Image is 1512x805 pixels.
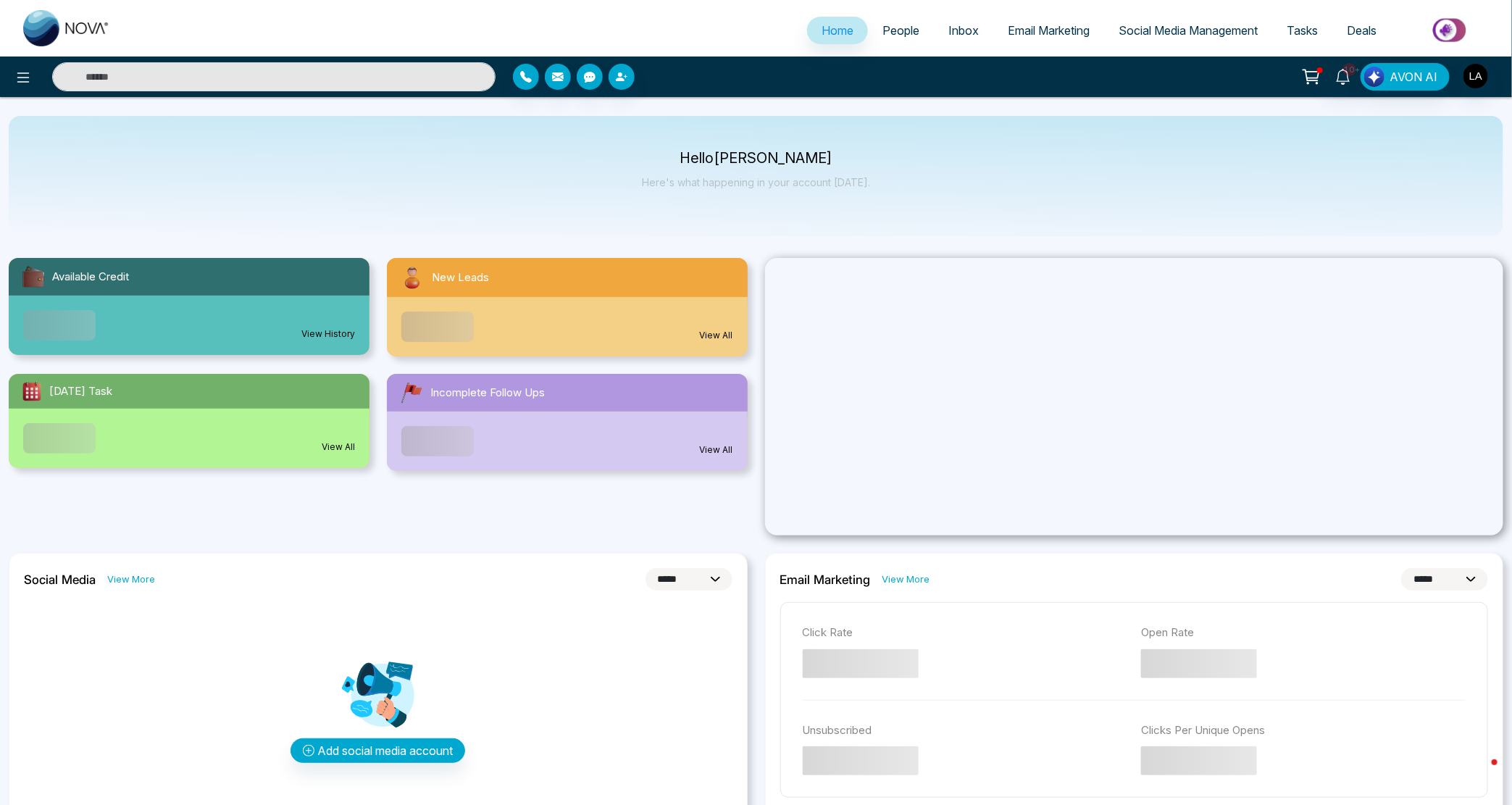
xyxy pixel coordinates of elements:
span: Email Marketing [1008,23,1090,38]
span: New Leads [432,270,489,286]
span: People [882,23,919,38]
img: Analytics png [342,659,414,731]
a: View All [322,441,355,454]
p: Click Rate [803,625,1127,641]
span: Incomplete Follow Ups [430,385,545,401]
p: Here's what happening in your account [DATE]. [642,176,870,188]
a: 10+ [1326,63,1361,88]
a: Home [807,17,868,44]
img: Market-place.gif [1398,14,1503,46]
span: [DATE] Task [49,383,112,400]
a: Incomplete Follow UpsView All [378,374,756,471]
img: User Avatar [1463,64,1488,88]
span: Social Media Management [1119,23,1258,38]
iframe: Intercom live chat [1463,756,1498,791]
a: View History [301,328,355,341]
a: Deals [1332,17,1391,44]
img: newLeads.svg [398,264,426,291]
span: AVON AI [1390,68,1437,85]
a: New LeadsView All [378,258,756,356]
p: Hello [PERSON_NAME] [642,152,870,164]
p: Clicks Per Unique Opens [1141,722,1466,739]
a: Inbox [934,17,993,44]
span: Home [822,23,853,38]
span: Available Credit [52,269,129,285]
span: Tasks [1287,23,1318,38]
p: Open Rate [1141,625,1466,641]
a: Tasks [1272,17,1332,44]
span: Inbox [948,23,979,38]
button: Add social media account [291,738,465,763]
img: Nova CRM Logo [23,10,110,46]
a: View All [700,443,733,456]
a: View More [107,572,155,586]
h2: Social Media [24,572,96,587]
a: View All [700,329,733,342]
span: Deals [1347,23,1377,38]
button: AVON AI [1361,63,1450,91]
img: Lead Flow [1364,67,1384,87]
a: People [868,17,934,44]
p: Unsubscribed [803,722,1127,739]
a: Social Media Management [1104,17,1272,44]
a: Email Marketing [993,17,1104,44]
img: availableCredit.svg [20,264,46,290]
span: 10+ [1343,63,1356,76]
h2: Email Marketing [780,572,871,587]
img: todayTask.svg [20,380,43,403]
a: View More [882,572,930,586]
img: followUps.svg [398,380,425,406]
